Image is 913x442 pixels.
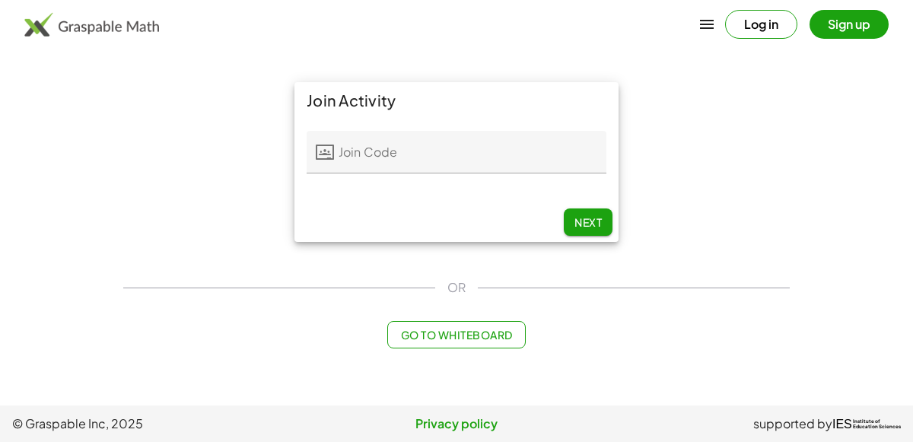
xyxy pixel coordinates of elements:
[400,328,512,342] span: Go to Whiteboard
[12,415,308,433] span: © Graspable Inc, 2025
[832,417,852,431] span: IES
[753,415,832,433] span: supported by
[832,415,901,433] a: IESInstitute ofEducation Sciences
[447,278,466,297] span: OR
[387,321,525,348] button: Go to Whiteboard
[308,415,604,433] a: Privacy policy
[574,215,602,229] span: Next
[853,419,901,430] span: Institute of Education Sciences
[725,10,797,39] button: Log in
[810,10,889,39] button: Sign up
[564,208,612,236] button: Next
[294,82,619,119] div: Join Activity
